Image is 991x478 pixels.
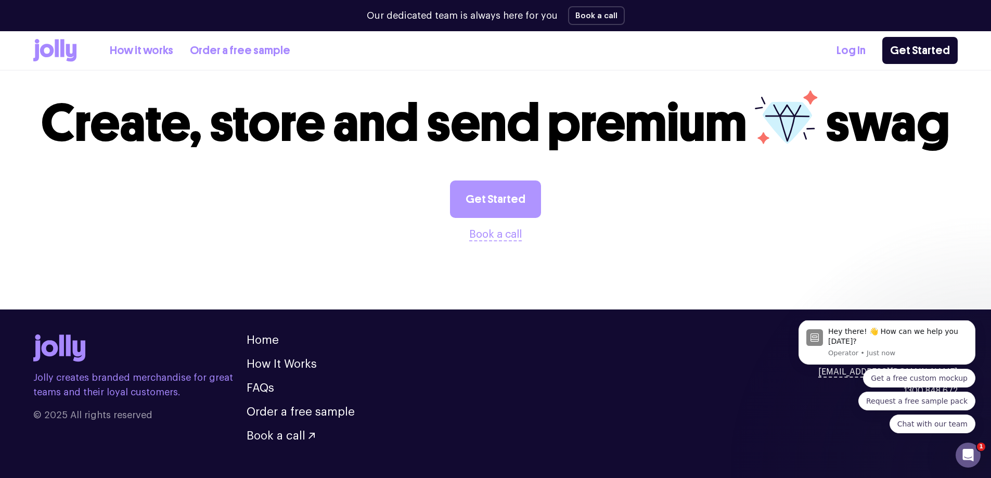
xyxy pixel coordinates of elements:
[956,443,981,468] iframe: Intercom live chat
[247,358,317,370] a: How It Works
[33,408,247,422] span: © 2025 All rights reserved
[826,92,950,154] span: swag
[977,443,985,451] span: 1
[45,28,185,37] p: Message from Operator, sent Just now
[41,92,747,154] span: Create, store and send premium
[568,6,625,25] button: Book a call
[882,37,958,64] a: Get Started
[836,42,866,59] a: Log In
[110,42,173,59] a: How it works
[450,180,541,218] a: Get Started
[33,370,247,399] p: Jolly creates branded merchandise for great teams and their loyal customers.
[23,9,40,25] img: Profile image for Operator
[247,406,355,418] a: Order a free sample
[247,430,315,442] button: Book a call
[45,6,185,27] div: Hey there! 👋 How can we help you [DATE]?
[783,320,991,440] iframe: Intercom notifications message
[469,226,522,243] button: Book a call
[247,430,305,442] span: Book a call
[247,334,279,346] a: Home
[75,71,192,90] button: Quick reply: Request a free sample pack
[190,42,290,59] a: Order a free sample
[16,48,192,113] div: Quick reply options
[367,9,558,23] p: Our dedicated team is always here for you
[107,94,192,113] button: Quick reply: Chat with our team
[45,6,185,27] div: Message content
[247,382,274,394] a: FAQs
[80,48,192,67] button: Quick reply: Get a free custom mockup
